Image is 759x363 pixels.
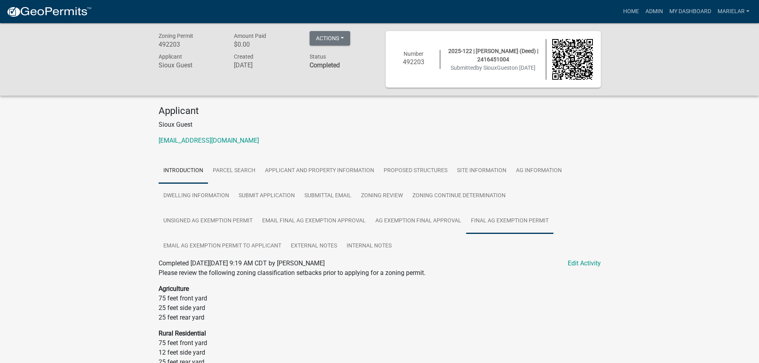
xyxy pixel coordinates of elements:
[159,137,259,144] a: [EMAIL_ADDRESS][DOMAIN_NAME]
[552,39,593,80] img: QR code
[159,61,222,69] h6: Sioux Guest
[159,208,257,234] a: Unsigned Ag Exemption Permit
[466,208,553,234] a: Final Ag Exemption Permit
[476,65,512,71] span: by SiouxGuest
[257,208,371,234] a: Email Final Ag Exemption Approval
[342,233,396,259] a: Internal Notes
[234,33,266,39] span: Amount Paid
[356,183,408,209] a: Zoning Review
[404,51,424,57] span: Number
[371,208,466,234] a: Ag Exemption Final Approval
[159,158,208,184] a: Introduction
[642,4,666,19] a: Admin
[286,233,342,259] a: External Notes
[620,4,642,19] a: Home
[159,33,193,39] span: Zoning Permit
[379,158,452,184] a: Proposed Structures
[511,158,567,184] a: Ag Information
[452,158,511,184] a: Site Information
[159,285,189,292] strong: Agriculture
[234,183,300,209] a: Submit Application
[310,53,326,60] span: Status
[159,259,325,267] span: Completed [DATE][DATE] 9:19 AM CDT by [PERSON_NAME]
[159,105,601,117] h4: Applicant
[159,120,601,130] p: Sioux Guest
[159,268,601,278] p: Please review the following zoning classification setbacks prior to applying for a zoning permit.
[159,233,286,259] a: Email Ag Exemption Permit to Applicant
[448,48,538,63] span: 2025-122 | [PERSON_NAME] (Deed) | 2416451004
[208,158,260,184] a: Parcel search
[310,61,340,69] strong: Completed
[408,183,510,209] a: Zoning Continue Determination
[159,330,206,337] strong: Rural Residential
[234,53,253,60] span: Created
[234,61,298,69] h6: [DATE]
[310,31,350,45] button: Actions
[714,4,753,19] a: marielar
[159,284,601,322] p: 75 feet front yard 25 feet side yard 25 feet rear yard
[666,4,714,19] a: My Dashboard
[300,183,356,209] a: Submittal Email
[234,41,298,48] h6: $0.00
[159,53,182,60] span: Applicant
[394,58,434,66] h6: 492203
[260,158,379,184] a: Applicant and Property Information
[568,259,601,268] a: Edit Activity
[159,183,234,209] a: Dwelling Information
[451,65,535,71] span: Submitted on [DATE]
[159,41,222,48] h6: 492203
